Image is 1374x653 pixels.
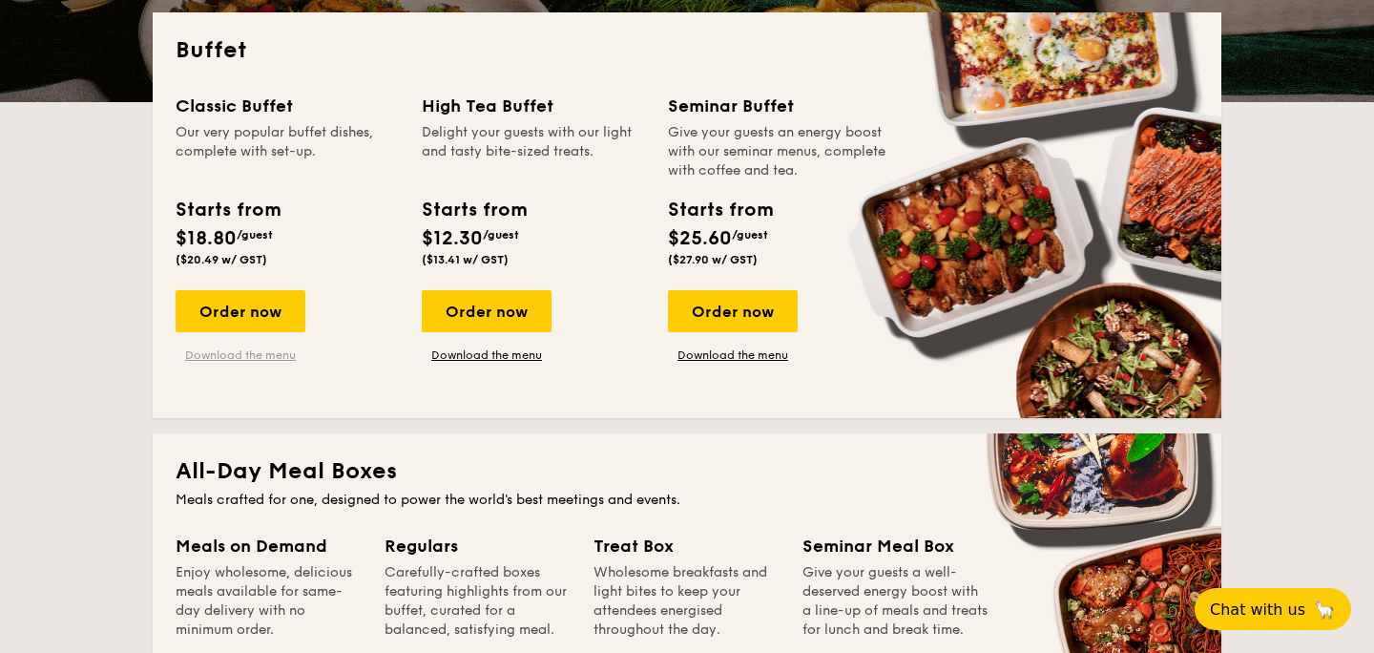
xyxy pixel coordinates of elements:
[668,290,798,332] div: Order now
[668,348,798,363] a: Download the menu
[176,253,267,266] span: ($20.49 w/ GST)
[422,93,645,119] div: High Tea Buffet
[422,348,552,363] a: Download the menu
[176,491,1198,510] div: Meals crafted for one, designed to power the world's best meetings and events.
[385,533,571,559] div: Regulars
[237,228,273,242] span: /guest
[1195,588,1351,630] button: Chat with us🦙
[802,533,989,559] div: Seminar Meal Box
[176,290,305,332] div: Order now
[668,123,891,180] div: Give your guests an energy boost with our seminar menus, complete with coffee and tea.
[176,456,1198,487] h2: All-Day Meal Boxes
[422,196,526,224] div: Starts from
[668,227,732,250] span: $25.60
[176,93,399,119] div: Classic Buffet
[176,196,280,224] div: Starts from
[176,563,362,640] div: Enjoy wholesome, delicious meals available for same-day delivery with no minimum order.
[732,228,768,242] span: /guest
[176,533,362,559] div: Meals on Demand
[176,227,237,250] span: $18.80
[385,563,571,640] div: Carefully-crafted boxes featuring highlights from our buffet, curated for a balanced, satisfying ...
[176,348,305,363] a: Download the menu
[176,123,399,180] div: Our very popular buffet dishes, complete with set-up.
[802,563,989,640] div: Give your guests a well-deserved energy boost with a line-up of meals and treats for lunch and br...
[422,227,483,250] span: $12.30
[422,290,552,332] div: Order now
[593,533,780,559] div: Treat Box
[422,253,509,266] span: ($13.41 w/ GST)
[668,196,772,224] div: Starts from
[422,123,645,180] div: Delight your guests with our light and tasty bite-sized treats.
[668,93,891,119] div: Seminar Buffet
[668,253,758,266] span: ($27.90 w/ GST)
[1313,599,1336,621] span: 🦙
[176,35,1198,66] h2: Buffet
[593,563,780,640] div: Wholesome breakfasts and light bites to keep your attendees energised throughout the day.
[483,228,519,242] span: /guest
[1210,600,1305,619] span: Chat with us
